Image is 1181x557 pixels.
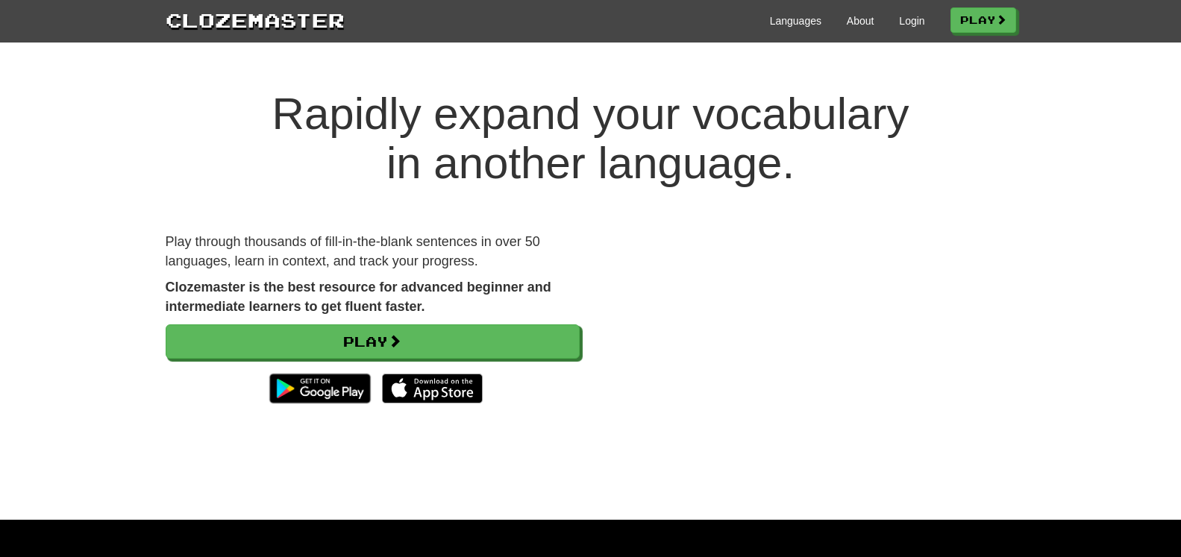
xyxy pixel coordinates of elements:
a: Play [950,7,1016,33]
a: About [847,13,874,28]
a: Login [899,13,924,28]
img: Download_on_the_App_Store_Badge_US-UK_135x40-25178aeef6eb6b83b96f5f2d004eda3bffbb37122de64afbaef7... [382,374,483,403]
p: Play through thousands of fill-in-the-blank sentences in over 50 languages, learn in context, and... [166,233,580,271]
a: Clozemaster [166,6,345,34]
a: Play [166,324,580,359]
a: Languages [770,13,821,28]
strong: Clozemaster is the best resource for advanced beginner and intermediate learners to get fluent fa... [166,280,551,314]
img: Get it on Google Play [262,366,378,411]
